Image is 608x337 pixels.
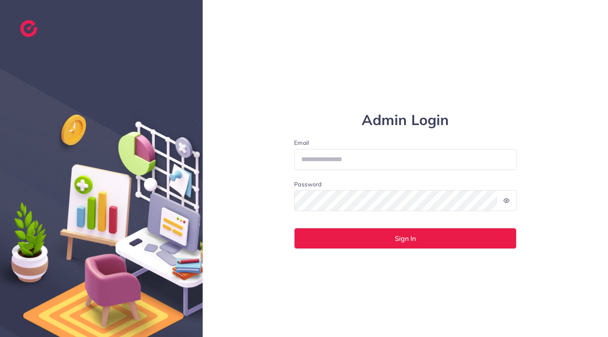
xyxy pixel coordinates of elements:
[294,138,517,147] label: Email
[20,20,37,37] img: logo
[294,180,321,188] label: Password
[294,228,517,249] button: Sign In
[395,235,416,242] span: Sign In
[294,112,517,129] h1: Admin Login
